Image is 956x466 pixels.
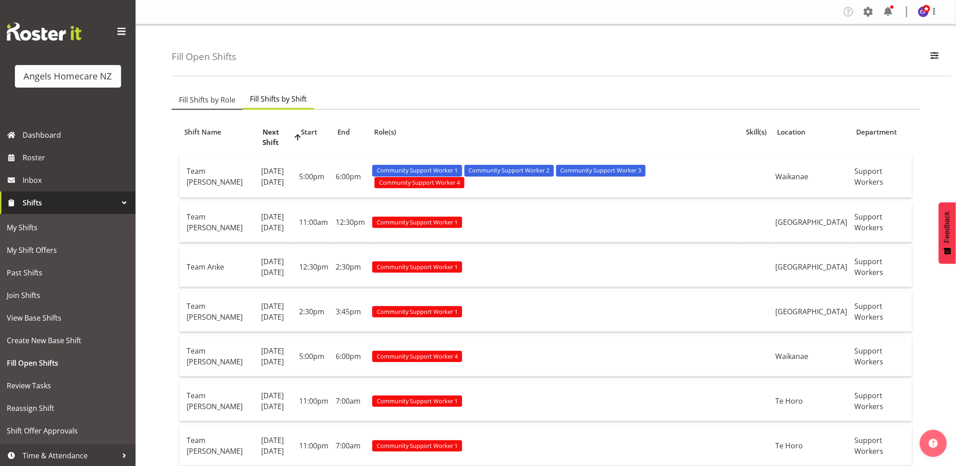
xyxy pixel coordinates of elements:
[295,155,332,198] td: 5:00pm
[851,202,912,242] td: Support Workers
[925,47,944,67] button: Filter
[258,336,295,377] td: [DATE] [DATE]
[7,356,129,370] span: Fill Open Shifts
[332,202,369,242] td: 12:30pm
[258,381,295,421] td: [DATE] [DATE]
[772,155,851,198] td: Waikanae
[23,151,131,164] span: Roster
[2,352,133,374] a: Fill Open Shifts
[179,336,258,377] td: Team [PERSON_NAME]
[772,336,851,377] td: Waikanae
[258,155,295,198] td: [DATE] [DATE]
[258,202,295,242] td: [DATE] [DATE]
[377,352,458,361] span: Community Support Worker 4
[258,292,295,332] td: [DATE] [DATE]
[7,401,129,415] span: Reassign Shift
[939,202,956,264] button: Feedback - Show survey
[374,127,396,137] span: Role(s)
[7,334,129,347] span: Create New Base Shift
[772,247,851,287] td: [GEOGRAPHIC_DATA]
[332,292,369,332] td: 3:45pm
[2,239,133,261] a: My Shift Offers
[772,381,851,421] td: Te Horo
[7,289,129,302] span: Join Shifts
[7,379,129,392] span: Review Tasks
[377,442,458,450] span: Community Support Worker 1
[23,196,117,210] span: Shifts
[179,247,258,287] td: Team Anke
[943,211,951,243] span: Feedback
[379,178,460,187] span: Community Support Worker 4
[851,155,912,198] td: Support Workers
[295,426,332,466] td: 11:00pm
[377,218,458,227] span: Community Support Worker 1
[332,381,369,421] td: 7:00am
[179,155,258,198] td: Team [PERSON_NAME]
[2,307,133,329] a: View Base Shifts
[179,94,235,105] span: Fill Shifts by Role
[772,202,851,242] td: [GEOGRAPHIC_DATA]
[258,426,295,466] td: [DATE] [DATE]
[772,426,851,466] td: Te Horo
[179,426,258,466] td: Team [PERSON_NAME]
[7,221,129,234] span: My Shifts
[24,70,112,83] div: Angels Homecare NZ
[179,381,258,421] td: Team [PERSON_NAME]
[2,419,133,442] a: Shift Offer Approvals
[746,127,767,137] span: Skill(s)
[332,247,369,287] td: 2:30pm
[258,247,295,287] td: [DATE] [DATE]
[301,127,317,137] span: Start
[7,311,129,325] span: View Base Shifts
[777,127,806,137] span: Location
[851,426,912,466] td: Support Workers
[7,23,81,41] img: Rosterit website logo
[332,155,369,198] td: 6:00pm
[184,127,221,137] span: Shift Name
[2,216,133,239] a: My Shifts
[295,336,332,377] td: 5:00pm
[851,247,912,287] td: Support Workers
[262,127,291,148] span: Next Shift
[929,439,938,448] img: help-xxl-2.png
[295,247,332,287] td: 12:30pm
[23,449,117,462] span: Time & Attendance
[295,292,332,332] td: 2:30pm
[377,166,458,175] span: Community Support Worker 1
[772,292,851,332] td: [GEOGRAPHIC_DATA]
[337,127,350,137] span: End
[377,263,458,271] span: Community Support Worker 1
[7,243,129,257] span: My Shift Offers
[2,329,133,352] a: Create New Base Shift
[2,397,133,419] a: Reassign Shift
[2,374,133,397] a: Review Tasks
[856,127,897,137] span: Department
[2,261,133,284] a: Past Shifts
[250,93,307,104] span: Fill Shifts by Shift
[179,202,258,242] td: Team [PERSON_NAME]
[851,381,912,421] td: Support Workers
[23,173,131,187] span: Inbox
[295,202,332,242] td: 11:00am
[179,292,258,332] td: Team [PERSON_NAME]
[2,284,133,307] a: Join Shifts
[377,397,458,405] span: Community Support Worker 1
[7,424,129,438] span: Shift Offer Approvals
[332,336,369,377] td: 6:00pm
[560,166,641,175] span: Community Support Worker 3
[332,426,369,466] td: 7:00am
[172,51,236,62] h4: Fill Open Shifts
[7,266,129,280] span: Past Shifts
[918,6,929,17] img: connie-paul11936.jpg
[851,336,912,377] td: Support Workers
[23,128,131,142] span: Dashboard
[469,166,549,175] span: Community Support Worker 2
[851,292,912,332] td: Support Workers
[377,308,458,316] span: Community Support Worker 1
[295,381,332,421] td: 11:00pm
